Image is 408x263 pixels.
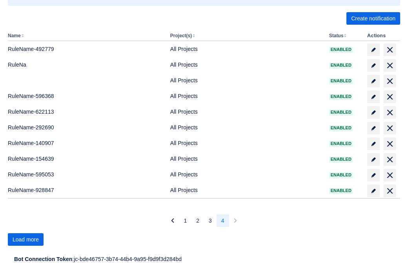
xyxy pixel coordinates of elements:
div: All Projects [170,170,323,178]
div: RuleName-595053 [8,170,164,178]
span: Enabled [329,173,353,177]
button: Page 2 [191,214,204,227]
div: : jc-bde46757-3b74-44b4-9a95-f9d9f3d284bd [14,255,394,263]
span: edit [370,47,377,53]
span: Enabled [329,63,353,67]
span: edit [370,78,377,84]
span: delete [385,155,395,164]
th: Actions [364,31,400,41]
span: Load more [13,233,39,246]
span: delete [385,139,395,149]
div: RuleName-154639 [8,155,164,163]
span: 2 [196,214,199,227]
span: delete [385,170,395,180]
span: delete [385,61,395,70]
div: RuleName-928847 [8,186,164,194]
span: delete [385,108,395,117]
span: 3 [209,214,212,227]
span: delete [385,45,395,54]
span: delete [385,92,395,102]
div: RuleName-492779 [8,45,164,53]
div: All Projects [170,123,323,131]
span: Enabled [329,157,353,161]
span: Enabled [329,110,353,114]
button: Previous [166,214,179,227]
div: All Projects [170,155,323,163]
div: RuleNa [8,61,164,69]
div: All Projects [170,76,323,84]
span: delete [385,76,395,86]
button: Create notification [346,12,400,25]
div: All Projects [170,45,323,53]
span: Enabled [329,126,353,130]
div: All Projects [170,108,323,116]
div: RuleName-292690 [8,123,164,131]
span: Enabled [329,79,353,83]
div: All Projects [170,139,323,147]
span: edit [370,94,377,100]
span: Enabled [329,189,353,193]
button: Status [329,33,344,38]
div: RuleName-596368 [8,92,164,100]
div: All Projects [170,186,323,194]
div: All Projects [170,92,323,100]
span: edit [370,188,377,194]
span: delete [385,186,395,196]
button: Project(s) [170,33,192,38]
span: 1 [184,214,187,227]
button: Page 1 [179,214,191,227]
span: edit [370,141,377,147]
span: edit [370,172,377,178]
strong: Bot Connection Token [14,256,72,262]
button: Page 3 [204,214,217,227]
div: All Projects [170,61,323,69]
span: Enabled [329,47,353,52]
div: RuleName-140907 [8,139,164,147]
span: edit [370,62,377,69]
span: edit [370,125,377,131]
span: Create notification [351,12,395,25]
span: 4 [221,214,224,227]
button: Next [229,214,242,227]
div: RuleName-622113 [8,108,164,116]
span: Enabled [329,94,353,99]
button: Load more [8,233,44,246]
span: edit [370,156,377,163]
span: edit [370,109,377,116]
span: Enabled [329,141,353,146]
button: Name [8,33,21,38]
span: delete [385,123,395,133]
nav: Pagination [166,214,241,227]
button: Page 4 [217,214,229,227]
